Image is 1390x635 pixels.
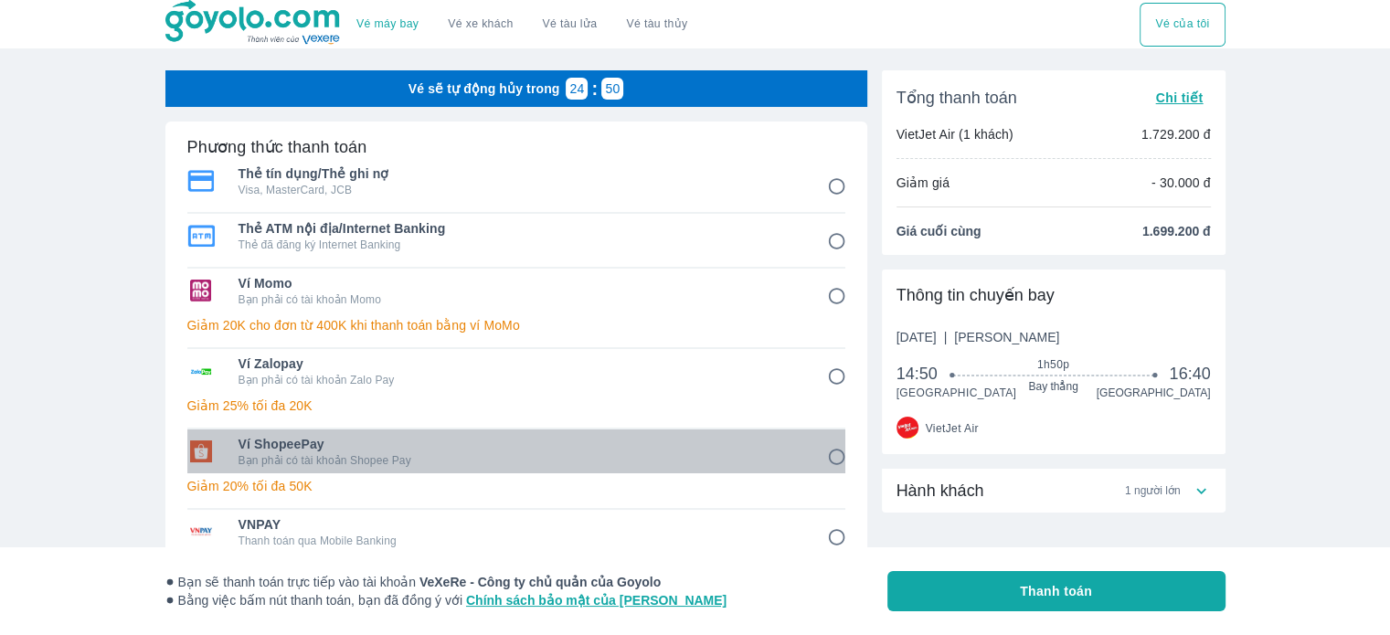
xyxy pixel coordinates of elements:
[1142,222,1211,240] span: 1.699.200 đ
[187,360,215,382] img: Ví Zalopay
[239,274,801,292] span: Ví Momo
[1125,483,1181,498] span: 1 người lớn
[887,571,1226,611] button: Thanh toán
[897,284,1211,306] div: Thông tin chuyến bay
[165,591,727,609] span: Bằng việc bấm nút thanh toán, bạn đã đồng ý với
[944,330,948,344] span: |
[239,183,801,197] p: Visa, MasterCard, JCB
[570,79,585,98] p: 24
[187,269,845,312] div: Ví MomoVí MomoBạn phải có tài khoản Momo
[187,477,845,495] p: Giảm 20% tối đa 50K
[409,79,560,98] p: Vé sẽ tự động hủy trong
[356,17,419,31] a: Vé máy bay
[187,349,845,393] div: Ví ZalopayVí ZalopayBạn phải có tài khoản Zalo Pay
[1020,582,1092,600] span: Thanh toán
[1140,3,1225,47] button: Vé của tôi
[187,225,215,247] img: Thẻ ATM nội địa/Internet Banking
[611,3,702,47] button: Vé tàu thủy
[952,379,1154,394] span: Bay thẳng
[952,357,1154,372] span: 1h50p
[239,453,801,468] p: Bạn phải có tài khoản Shopee Pay
[239,292,801,307] p: Bạn phải có tài khoản Momo
[528,3,612,47] a: Vé tàu lửa
[1151,174,1211,192] p: - 30.000 đ
[1140,3,1225,47] div: choose transportation mode
[1169,363,1210,385] span: 16:40
[1148,85,1210,111] button: Chi tiết
[187,521,215,543] img: VNPAY
[897,222,981,240] span: Giá cuối cùng
[448,17,513,31] a: Vé xe khách
[239,515,801,534] span: VNPAY
[187,440,215,462] img: Ví ShopeePay
[588,79,601,98] p: :
[239,534,801,548] p: Thanh toán qua Mobile Banking
[239,164,801,183] span: Thẻ tín dụng/Thẻ ghi nợ
[882,469,1226,513] div: Hành khách1 người lớn
[605,79,620,98] p: 50
[165,573,727,591] span: Bạn sẽ thanh toán trực tiếp vào tài khoản
[342,3,702,47] div: choose transportation mode
[187,214,845,258] div: Thẻ ATM nội địa/Internet BankingThẻ ATM nội địa/Internet BankingThẻ đã đăng ký Internet Banking
[897,125,1013,143] p: VietJet Air (1 khách)
[187,136,367,158] h6: Phương thức thanh toán
[187,397,845,415] p: Giảm 25% tối đa 20K
[897,87,1017,109] span: Tổng thanh toán
[187,429,845,473] div: Ví ShopeePayVí ShopeePayBạn phải có tài khoản Shopee Pay
[187,170,215,192] img: Thẻ tín dụng/Thẻ ghi nợ
[897,328,1060,346] span: [DATE]
[187,510,845,554] div: VNPAYVNPAYThanh toán qua Mobile Banking
[239,355,801,373] span: Ví Zalopay
[239,238,801,252] p: Thẻ đã đăng ký Internet Banking
[239,435,801,453] span: Ví ShopeePay
[187,316,845,334] p: Giảm 20K cho đơn từ 400K khi thanh toán bằng ví MoMo
[954,330,1059,344] span: [PERSON_NAME]
[897,480,984,502] span: Hành khách
[466,593,727,608] a: Chính sách bảo mật của [PERSON_NAME]
[897,174,950,192] p: Giảm giá
[187,280,215,302] img: Ví Momo
[897,363,953,385] span: 14:50
[239,219,801,238] span: Thẻ ATM nội địa/Internet Banking
[1141,125,1211,143] p: 1.729.200 đ
[239,373,801,387] p: Bạn phải có tài khoản Zalo Pay
[419,575,661,589] strong: VeXeRe - Công ty chủ quản của Goyolo
[926,421,979,436] span: VietJet Air
[187,159,845,203] div: Thẻ tín dụng/Thẻ ghi nợThẻ tín dụng/Thẻ ghi nợVisa, MasterCard, JCB
[1155,90,1203,105] span: Chi tiết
